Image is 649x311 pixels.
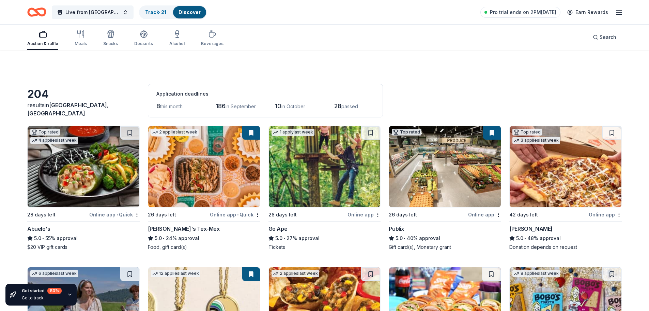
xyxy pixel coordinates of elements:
[27,102,109,117] span: [GEOGRAPHIC_DATA], [GEOGRAPHIC_DATA]
[27,126,140,251] a: Image for Abuelo's Top rated4 applieslast week28 days leftOnline app•QuickAbuelo's5.0•55% approva...
[268,234,381,242] div: 27% approval
[347,210,381,219] div: Online app
[600,33,616,41] span: Search
[145,9,166,15] a: Track· 21
[30,129,60,136] div: Top rated
[179,9,201,15] a: Discover
[139,5,207,19] button: Track· 21Discover
[512,137,560,144] div: 3 applies last week
[27,211,56,219] div: 28 days left
[148,126,260,207] img: Image for Chuy's Tex-Mex
[163,236,165,241] span: •
[148,225,220,233] div: [PERSON_NAME]'s Tex-Mex
[34,234,41,242] span: 5.0
[510,126,621,207] img: Image for Casey's
[156,102,160,110] span: 8
[27,87,140,101] div: 204
[155,234,162,242] span: 5.0
[27,41,58,46] div: Auction & raffle
[563,6,612,18] a: Earn Rewards
[75,27,87,50] button: Meals
[480,7,560,18] a: Pro trial ends on 2PM[DATE]
[117,212,118,217] span: •
[30,137,78,144] div: 4 applies last week
[216,102,226,110] span: 186
[151,270,200,277] div: 12 applies last week
[589,210,622,219] div: Online app
[283,236,285,241] span: •
[468,210,501,219] div: Online app
[148,234,260,242] div: 24% approval
[65,8,120,16] span: Live from [GEOGRAPHIC_DATA]: Valor 4 Veterans Benefiting Folds of Honor
[148,211,176,219] div: 26 days left
[392,129,421,136] div: Top rated
[134,27,153,50] button: Desserts
[268,244,381,251] div: Tickets
[396,234,403,242] span: 5.0
[509,211,538,219] div: 42 days left
[334,102,341,110] span: 28
[389,244,501,251] div: Gift card(s), Monetary grant
[22,295,62,301] div: Go to track
[27,102,109,117] span: in
[404,236,406,241] span: •
[169,41,185,46] div: Alcohol
[201,27,223,50] button: Beverages
[512,270,560,277] div: 8 applies last week
[42,236,44,241] span: •
[509,126,622,251] a: Image for Casey'sTop rated3 applieslast week42 days leftOnline app[PERSON_NAME]5.0•48% approvalDo...
[27,27,58,50] button: Auction & raffle
[75,41,87,46] div: Meals
[272,129,314,136] div: 1 apply last week
[28,126,139,207] img: Image for Abuelo's
[516,234,523,242] span: 5.0
[509,234,622,242] div: 48% approval
[512,129,542,136] div: Top rated
[226,103,256,109] span: in September
[148,244,260,251] div: Food, gift card(s)
[89,210,140,219] div: Online app Quick
[268,225,288,233] div: Go Ape
[52,5,134,19] button: Live from [GEOGRAPHIC_DATA]: Valor 4 Veterans Benefiting Folds of Honor
[151,129,199,136] div: 2 applies last week
[27,244,140,251] div: $20 VIP gift cards
[509,225,553,233] div: [PERSON_NAME]
[27,234,140,242] div: 55% approval
[237,212,238,217] span: •
[47,288,62,294] div: 80 %
[160,103,183,109] span: this month
[210,210,260,219] div: Online app Quick
[169,27,185,50] button: Alcohol
[389,225,404,233] div: Publix
[268,126,381,251] a: Image for Go Ape1 applylast week28 days leftOnline appGo Ape5.0•27% approvalTickets
[490,8,556,16] span: Pro trial ends on 2PM[DATE]
[30,270,78,277] div: 6 applies last week
[275,234,282,242] span: 5.0
[389,211,417,219] div: 26 days left
[268,211,297,219] div: 28 days left
[156,90,374,98] div: Application deadlines
[148,126,260,251] a: Image for Chuy's Tex-Mex2 applieslast week26 days leftOnline app•Quick[PERSON_NAME]'s Tex-Mex5.0•...
[201,41,223,46] div: Beverages
[134,41,153,46] div: Desserts
[389,234,501,242] div: 40% approval
[27,225,50,233] div: Abuelo's
[389,126,501,251] a: Image for PublixTop rated26 days leftOnline appPublix5.0•40% approvalGift card(s), Monetary grant
[103,27,118,50] button: Snacks
[281,103,305,109] span: in October
[587,30,622,44] button: Search
[275,102,281,110] span: 10
[103,41,118,46] div: Snacks
[269,126,381,207] img: Image for Go Ape
[27,4,46,20] a: Home
[389,126,501,207] img: Image for Publix
[509,244,622,251] div: Donation depends on request
[525,236,526,241] span: •
[341,103,358,109] span: passed
[272,270,319,277] div: 2 applies last week
[27,101,140,117] div: results
[22,288,62,294] div: Get started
